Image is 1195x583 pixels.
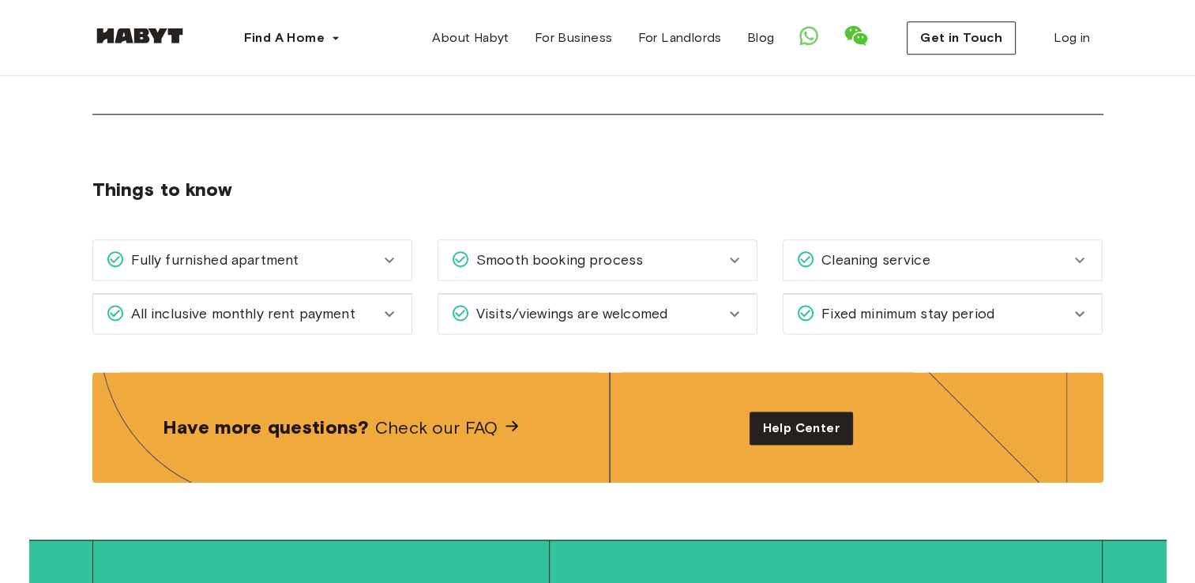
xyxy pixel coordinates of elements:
[1041,22,1103,54] a: Log in
[244,28,325,47] span: Find A Home
[784,240,1102,280] div: Cleaning service
[637,28,721,47] span: For Landlords
[125,303,355,324] span: All inclusive monthly rent payment
[535,28,613,47] span: For Business
[231,22,353,54] button: Find A Home
[784,294,1102,333] div: Fixed minimum stay period
[92,178,1103,201] span: Things to know
[93,240,411,280] div: Fully furnished apartment
[625,22,734,54] a: For Landlords
[163,416,554,440] span: Have more questions?
[432,28,509,47] span: About Habyt
[907,21,1016,55] button: Get in Touch
[735,22,787,54] a: Blog
[375,417,498,438] div: Check our FAQ
[470,303,667,324] span: Visits/viewings are welcomed
[799,26,818,51] a: Open WhatsApp
[522,22,626,54] a: For Business
[920,28,1002,47] span: Get in Touch
[1054,28,1090,47] span: Log in
[419,22,521,54] a: About Habyt
[470,250,643,270] span: Smooth booking process
[750,412,853,445] a: Help Center
[815,250,930,270] span: Cleaning service
[844,23,869,54] a: Show WeChat QR Code
[438,240,757,280] div: Smooth booking process
[92,28,187,43] img: Habyt
[93,294,411,333] div: All inclusive monthly rent payment
[763,419,840,438] span: Help Center
[815,303,994,324] span: Fixed minimum stay period
[125,250,299,270] span: Fully furnished apartment
[438,294,757,333] div: Visits/viewings are welcomed
[747,28,775,47] span: Blog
